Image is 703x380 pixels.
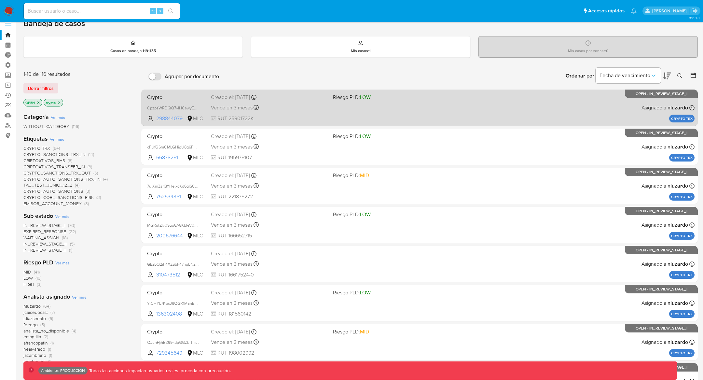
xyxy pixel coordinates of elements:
span: 3.160.0 [689,15,700,21]
span: ⌥ [150,8,155,14]
span: Accesos rápidos [588,7,625,14]
a: Notificaciones [631,8,637,14]
p: stella.andriano@mercadolibre.com [652,8,689,14]
p: Ambiente: PRODUCCIÓN [41,369,85,372]
p: Todas las acciones impactan usuarios reales, proceda con precaución. [88,368,231,374]
input: Buscar usuario o caso... [24,7,180,15]
a: Salir [691,7,698,14]
span: s [159,8,161,14]
button: search-icon [164,7,177,16]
